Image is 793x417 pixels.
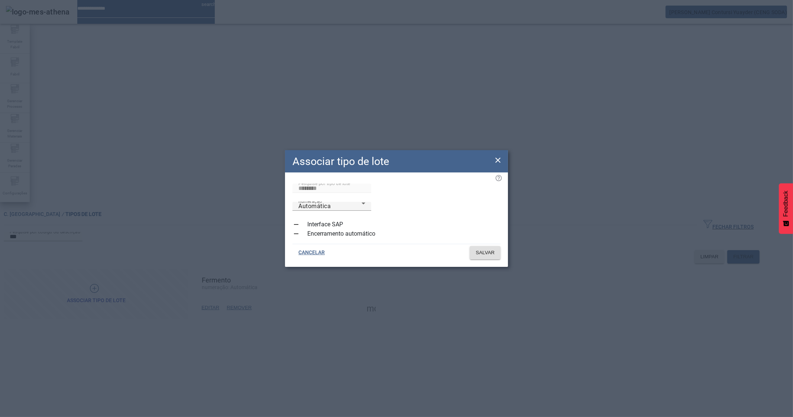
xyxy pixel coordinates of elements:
[306,229,375,238] label: Encerramento automático
[783,191,789,217] span: Feedback
[470,246,501,259] button: SALVAR
[292,246,331,259] button: CANCELAR
[298,249,325,256] span: CANCELAR
[298,203,331,210] span: Automática
[779,183,793,234] button: Feedback - Mostrar pesquisa
[298,181,350,186] mat-label: Pesquise por tipo de lote
[292,153,389,169] h2: Associar tipo de lote
[306,220,343,229] label: Interface SAP
[298,184,365,193] input: Number
[476,249,495,256] span: SALVAR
